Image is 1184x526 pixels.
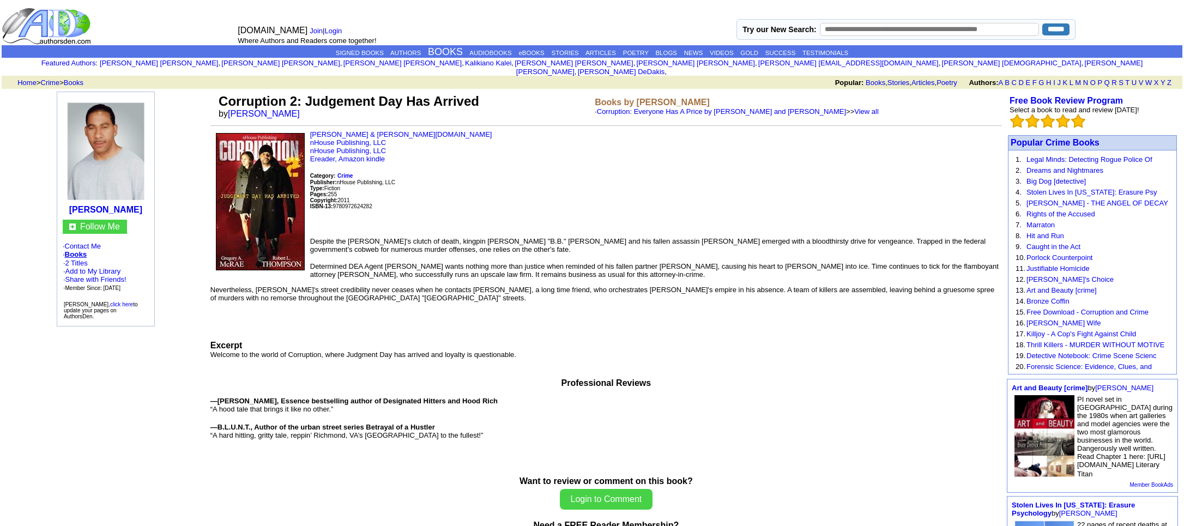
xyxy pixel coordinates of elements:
a: Free Download - Corruption and Crime [1026,308,1149,316]
b: —[PERSON_NAME], Essence bestselling author of Designated Hitters and Hood Rich [210,397,498,405]
font: i [220,61,221,66]
a: U [1132,78,1137,87]
a: Share with Friends! [65,275,126,283]
b: ISBN-13: [310,203,333,209]
b: Crime [337,173,353,179]
a: Ereader, Amazon kindle [310,155,385,163]
a: Books [65,250,87,258]
a: Caught in the Act [1026,243,1080,251]
a: Killjoy - A Cop's Fight Against Child [1026,330,1136,338]
a: Kalikiano Kalei [465,59,511,67]
font: Corruption 2: Judgement Day Has Arrived [219,94,479,108]
a: BLOGS [655,50,677,56]
a: nHouse Publishing, LLC [310,138,386,147]
a: [PERSON_NAME]'s Choice [1026,275,1114,283]
a: [PERSON_NAME] [PERSON_NAME] [100,59,218,67]
font: [PERSON_NAME], to update your pages on AuthorsDen. [64,301,138,319]
a: [PERSON_NAME] - THE ANGEL OF DECAY [1026,199,1168,207]
a: R [1111,78,1116,87]
a: Crime [41,78,60,87]
a: F [1032,78,1037,87]
iframe: fb:like Facebook Social Plugin [310,217,583,228]
a: nHouse Publishing, LLC [310,147,386,155]
font: 17. [1016,330,1025,338]
img: gc.jpg [69,223,76,230]
a: G [1038,78,1044,87]
font: 9. [1016,243,1022,251]
a: VIDEOS [710,50,733,56]
font: i [667,69,668,75]
font: : [41,59,98,67]
font: 8. [1016,232,1022,240]
p: Nevertheless, [PERSON_NAME]'s street credibility never ceases when he contacts [PERSON_NAME], a l... [210,286,1002,302]
font: · · [63,242,149,292]
a: Big Dog [detective] [1026,177,1086,185]
a: [PERSON_NAME] & [PERSON_NAME][DOMAIN_NAME] [310,130,492,138]
a: POETRY [623,50,649,56]
a: P [1097,78,1102,87]
font: Excerpt [210,341,243,350]
button: Login to Comment [560,489,653,510]
a: S [1119,78,1123,87]
img: bigemptystars.png [1025,114,1040,128]
a: Justifiable Homicide [1026,264,1090,273]
b: Type: [310,185,324,191]
a: Follow Me [80,222,120,231]
a: Art and Beauty [crime] [1012,384,1088,392]
font: Despite the [PERSON_NAME]'s clutch of death, kingpin [PERSON_NAME] "B.B." [PERSON_NAME] and his f... [310,237,986,253]
img: 147179.jpg [65,100,147,202]
a: BOOKS [428,46,463,57]
img: 73288.jpg [1014,395,1074,477]
font: 18. [1016,341,1025,349]
a: J [1057,78,1061,87]
a: SIGNED BOOKS [336,50,384,56]
a: View all [854,107,879,116]
a: ARTICLES [585,50,616,56]
font: 16. [1016,319,1025,327]
a: Poetry [937,78,957,87]
font: | [310,27,346,35]
a: [PERSON_NAME] [228,109,300,118]
a: N [1083,78,1088,87]
a: Contact Me [65,242,101,250]
a: Rights of the Accused [1026,210,1095,218]
a: A [999,78,1003,87]
a: X [1154,78,1159,87]
font: by [1012,384,1153,392]
a: H [1046,78,1051,87]
a: [PERSON_NAME] [1059,509,1117,517]
a: NEWS [684,50,703,56]
b: Category: [310,173,336,179]
a: Porlock Counterpoint [1026,253,1092,262]
font: 19. [1016,352,1025,360]
a: Home [17,78,37,87]
a: AUTHORS [390,50,421,56]
b: Publisher: [310,179,337,185]
font: 6. [1016,210,1022,218]
a: Crime [337,171,353,179]
a: Thrill Killers - MURDER WITHOUT MOTIVE [1026,341,1164,349]
a: C [1011,78,1016,87]
a: AUDIOBOOKS [469,50,511,56]
a: D [1018,78,1023,87]
font: 20. [1016,362,1025,371]
a: [PERSON_NAME] DeDakis [578,68,665,76]
font: 2. [1016,166,1022,174]
b: Authors: [969,78,998,87]
b: Pages: [310,191,328,197]
a: [PERSON_NAME] [EMAIL_ADDRESS][DOMAIN_NAME] [758,59,939,67]
font: , , , [835,78,1181,87]
a: I [1053,78,1055,87]
a: W [1145,78,1152,87]
a: Stories [887,78,909,87]
a: 2 Titles [65,259,88,267]
font: Welcome to the world of Corruption, where Judgment Day has arrived and loyalty is questionable. [210,350,516,359]
img: bigemptystars.png [1010,114,1024,128]
a: Z [1167,78,1171,87]
b: [PERSON_NAME] [69,205,142,214]
font: 10. [1016,253,1025,262]
font: i [514,61,515,66]
a: TESTIMONIALS [802,50,848,56]
font: 255 [310,191,337,197]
